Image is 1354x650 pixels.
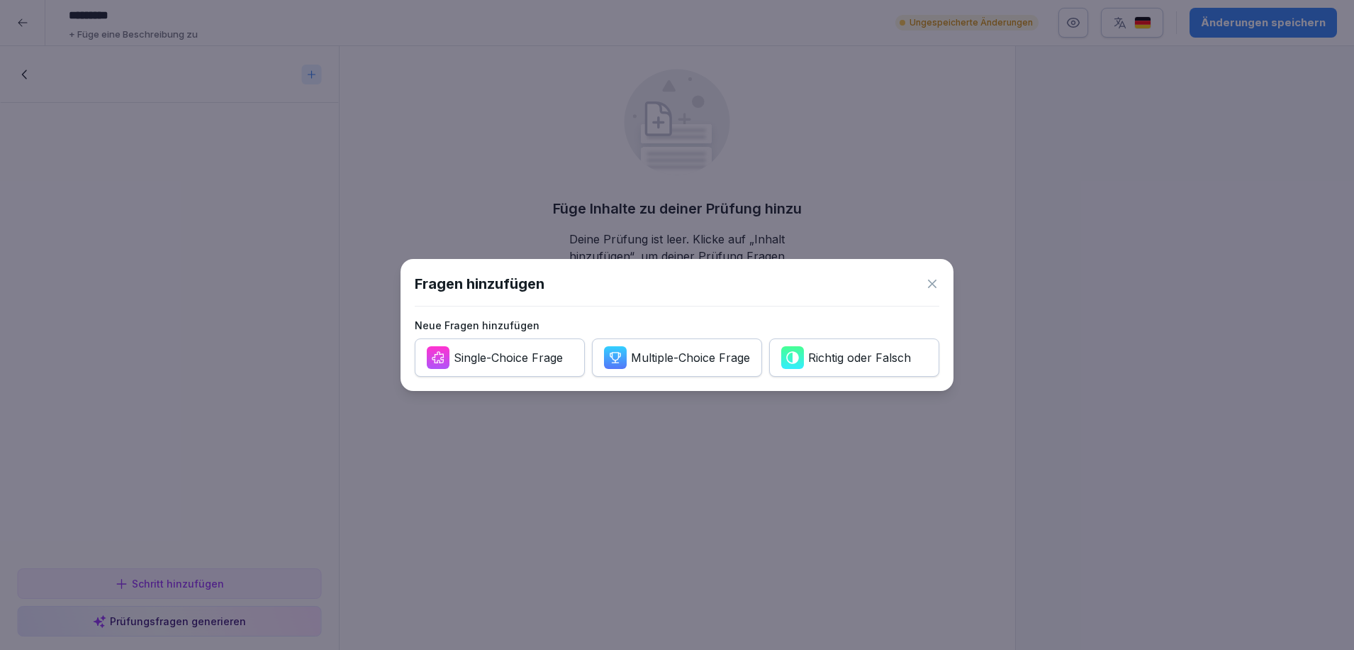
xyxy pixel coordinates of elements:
[415,318,939,333] div: Neue Fragen hinzufügen
[454,350,563,365] div: Single-Choice Frage
[415,273,544,294] h1: Fragen hinzufügen
[592,338,762,377] button: Multiple-Choice Frage
[808,350,911,365] div: Richtig oder Falsch
[415,338,585,377] button: Single-Choice Frage
[769,338,939,377] button: Richtig oder Falsch
[631,350,750,365] div: Multiple-Choice Frage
